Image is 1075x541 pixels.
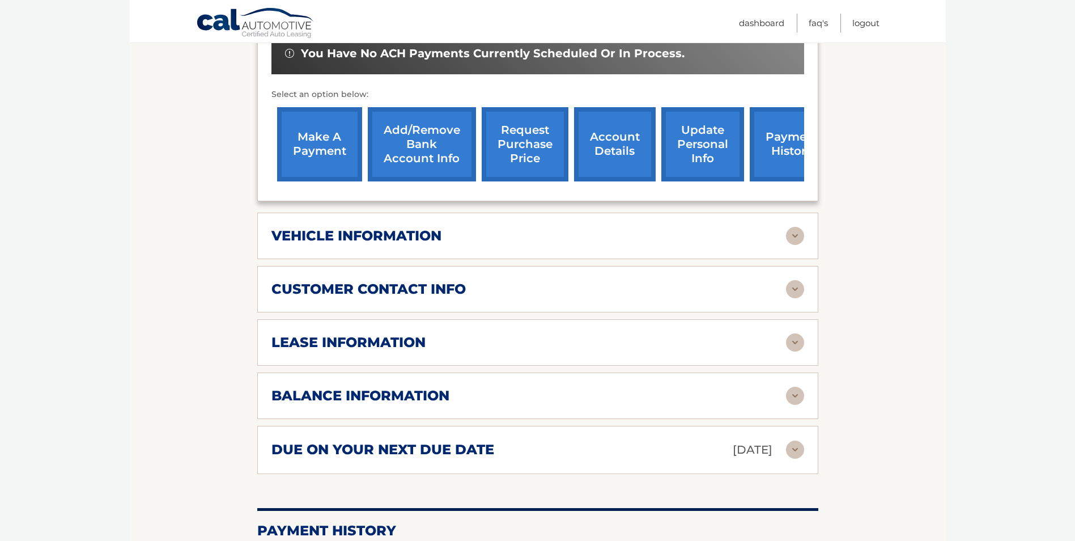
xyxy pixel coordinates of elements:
span: You have no ACH payments currently scheduled or in process. [301,47,685,61]
h2: Payment History [257,522,818,539]
a: payment history [750,107,835,181]
h2: balance information [271,387,449,404]
a: Cal Automotive [196,7,315,40]
a: Logout [852,14,879,32]
a: account details [574,107,656,181]
a: FAQ's [809,14,828,32]
h2: vehicle information [271,227,441,244]
img: alert-white.svg [285,49,294,58]
a: update personal info [661,107,744,181]
a: Add/Remove bank account info [368,107,476,181]
p: [DATE] [733,440,772,460]
a: Dashboard [739,14,784,32]
img: accordion-rest.svg [786,280,804,298]
img: accordion-rest.svg [786,227,804,245]
img: accordion-rest.svg [786,387,804,405]
h2: customer contact info [271,281,466,298]
a: request purchase price [482,107,568,181]
p: Select an option below: [271,88,804,102]
img: accordion-rest.svg [786,441,804,459]
img: accordion-rest.svg [786,333,804,352]
h2: lease information [271,334,426,351]
a: make a payment [277,107,362,181]
h2: due on your next due date [271,441,494,458]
